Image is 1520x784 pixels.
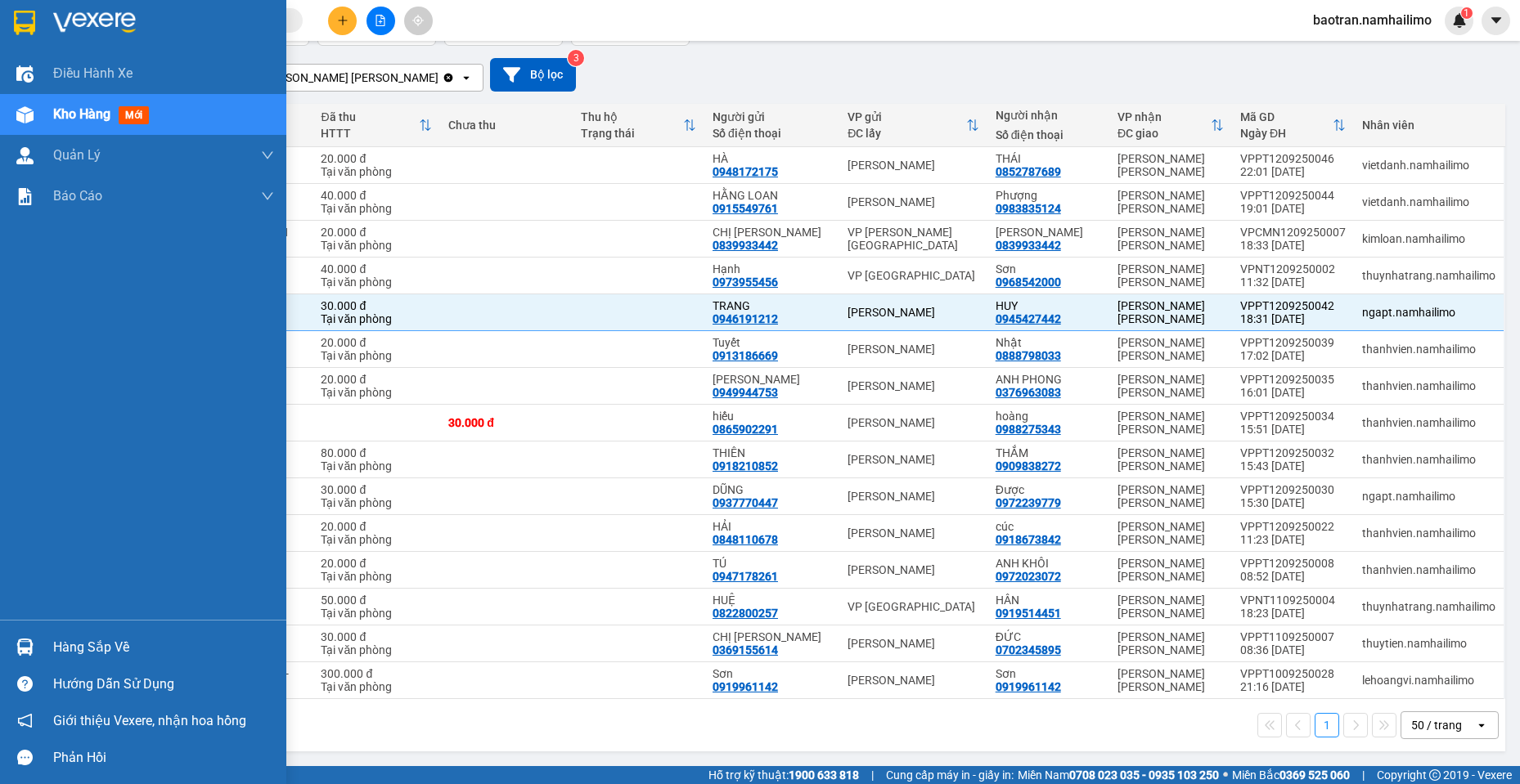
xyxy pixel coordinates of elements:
div: 0919514451 [996,607,1061,620]
div: ngapt.namhailimo [1362,306,1495,319]
div: Tại văn phòng [321,349,432,362]
div: [PERSON_NAME] [PERSON_NAME] [1118,299,1224,325]
div: 15:43 [DATE] [1240,459,1346,473]
div: Người gửi [713,110,831,123]
div: 0968542000 [996,276,1061,289]
div: cúc [996,520,1101,533]
div: Nhật [996,336,1101,349]
span: question-circle [17,676,33,692]
div: Thu hộ [581,110,683,123]
div: [PERSON_NAME] [848,195,979,208]
div: Tại văn phòng [321,276,432,289]
div: 20.000 đ [321,226,432,239]
img: warehouse-icon [16,106,34,123]
sup: 3 [568,50,584,66]
span: down [261,149,274,162]
div: [PERSON_NAME] [PERSON_NAME] [1118,520,1224,546]
span: Kho hàng [53,106,110,122]
div: VP gửi [848,110,966,123]
div: [PERSON_NAME] [PERSON_NAME] [1118,630,1224,656]
div: 0909838272 [996,459,1061,473]
div: Sơn [996,262,1101,276]
div: 0946191212 [713,312,778,325]
div: hiếu [713,410,831,423]
div: [PERSON_NAME] [PERSON_NAME] [1118,667,1224,693]
div: 20.000 đ [321,336,432,349]
div: Chưa thu [448,119,564,132]
svg: open [1475,719,1488,732]
div: 0973955456 [713,276,778,289]
svg: Clear value [442,71,455,84]
div: 0822800257 [713,607,778,620]
div: 40.000 đ [321,189,432,202]
div: thanhvien.namhailimo [1362,563,1495,576]
div: [PERSON_NAME] [848,453,979,466]
div: Số điện thoại [996,128,1101,141]
div: Tại văn phòng [321,570,432,583]
div: [PERSON_NAME] [PERSON_NAME] [1118,336,1224,362]
div: Được [996,483,1101,496]
div: Phản hồi [53,746,274,770]
div: [PERSON_NAME] [848,159,979,172]
span: Điều hành xe [53,63,133,83]
div: 50 / trang [1411,717,1462,733]
div: VPPT1109250007 [1240,630,1346,643]
div: 20.000 đ [321,373,432,386]
div: ANH PHONG [996,373,1101,386]
div: 0376963083 [996,386,1061,399]
div: 0852787689 [996,165,1061,178]
div: Số điện thoại [713,127,831,140]
th: Toggle SortBy [573,104,704,147]
div: 0947178261 [713,570,778,583]
div: 18:31 [DATE] [1240,312,1346,325]
div: 0848110678 [713,533,778,546]
div: KIM CÚC [996,226,1101,239]
div: hoàng [996,410,1101,423]
span: down [261,190,274,203]
span: copyright [1429,769,1441,781]
span: 1 [1464,7,1469,19]
div: CHỊ CHI [713,630,831,643]
button: Bộ lọc [490,58,576,92]
div: Tuyết [713,336,831,349]
div: [PERSON_NAME] [848,416,979,429]
sup: 1 [1461,7,1473,19]
div: [PERSON_NAME] [848,490,979,503]
th: Toggle SortBy [313,104,440,147]
div: Mã GD [1240,110,1333,123]
div: thuytien.namhailimo [1362,637,1495,650]
div: 0948172175 [713,165,778,178]
button: caret-down [1482,7,1510,35]
input: Selected VP Phạm Ngũ Lão. [440,69,442,86]
button: aim [404,7,433,35]
div: VPPT1209250042 [1240,299,1346,312]
div: [PERSON_NAME] [PERSON_NAME] [1118,557,1224,583]
div: 0918210852 [713,459,778,473]
div: 30.000 đ [321,299,432,312]
div: thanhvien.namhailimo [1362,526,1495,540]
div: 22:01 [DATE] [1240,165,1346,178]
div: [PERSON_NAME] [848,343,979,356]
div: VPPT1209250008 [1240,557,1346,570]
div: lehoangvi.namhailimo [1362,674,1495,687]
div: Tại văn phòng [321,386,432,399]
div: VP [GEOGRAPHIC_DATA] [848,269,979,282]
div: Tại văn phòng [321,533,432,546]
span: Giới thiệu Vexere, nhận hoa hồng [53,710,246,731]
div: CHỊ HƯƠNG [713,373,831,386]
div: Tại văn phòng [321,643,432,656]
svg: open [460,71,473,84]
div: 0839933442 [996,239,1061,252]
div: 0919961142 [996,680,1061,693]
div: TÚ [713,557,831,570]
div: HUỆ [713,594,831,607]
div: ANH KHÔI [996,557,1101,570]
div: 16:01 [DATE] [1240,386,1346,399]
div: Sơn [996,667,1101,680]
div: Người nhận [996,109,1101,122]
div: 17:02 [DATE] [1240,349,1346,362]
div: Tại văn phòng [321,607,432,620]
div: TRANG [713,299,831,312]
div: Phượng [996,189,1101,202]
div: Tại văn phòng [321,680,432,693]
